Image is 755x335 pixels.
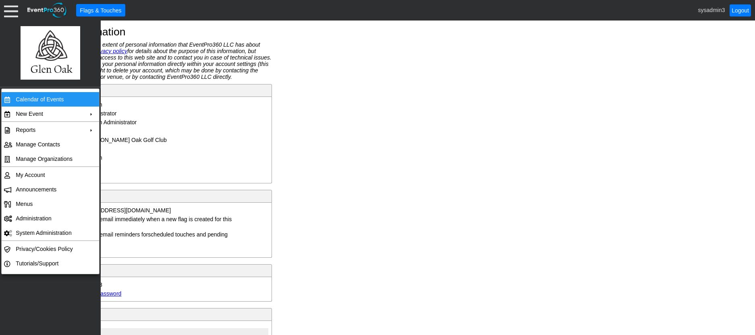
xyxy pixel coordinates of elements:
[730,4,751,16] a: Logout
[93,48,127,54] a: privacy policy
[12,182,85,197] td: Announcements
[16,201,33,207] span: Menus
[698,6,725,13] span: sysadmin3
[30,27,725,37] h1: Account Information
[2,123,99,137] tr: Reports
[83,137,167,143] div: [PERSON_NAME] Oak Golf Club
[85,231,228,244] label: Send email reminders for
[21,20,80,86] img: Logo
[26,1,68,19] img: EventPro360
[2,197,99,211] tr: <span>Menus</span>
[2,242,99,256] tr: Privacy/Cookies Policy
[32,86,270,95] div: User Identification
[2,137,99,152] tr: Manage Contacts
[12,226,85,240] td: System Administration
[12,256,85,271] td: Tutorials/Support
[2,152,99,166] tr: Manage Organizations
[2,182,99,197] tr: Announcements
[4,3,18,17] div: Menu: Click or 'Crtl+M' to toggle menu open/close
[85,231,228,244] span: scheduled touches and pending flags
[32,310,270,319] div: User Permissions
[30,41,272,80] div: The information below is the extent of personal information that EventPro360 LLC has about you. Y...
[2,256,99,271] tr: Tutorials/Support
[32,266,270,275] div: User Credentials
[2,168,99,182] tr: My Account
[12,242,85,256] td: Privacy/Cookies Policy
[2,226,99,240] tr: System Administration
[12,168,85,182] td: My Account
[78,6,123,14] span: Flags & Touches
[12,92,85,107] td: Calendar of Events
[12,211,85,226] td: Administration
[74,280,268,289] td: sysadmin3
[2,107,99,121] tr: New Event
[2,211,99,226] tr: Administration
[2,92,99,107] tr: Calendar of Events
[83,154,234,161] div: System
[12,152,85,166] td: Manage Organizations
[12,107,85,121] td: New Event
[75,207,171,214] div: [EMAIL_ADDRESS][DOMAIN_NAME]
[85,216,232,229] label: Send email immediately when a new flag is created for this user
[12,137,85,152] td: Manage Contacts
[83,119,137,125] div: System Administrator
[12,123,85,137] td: Reports
[32,192,270,201] div: Notifications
